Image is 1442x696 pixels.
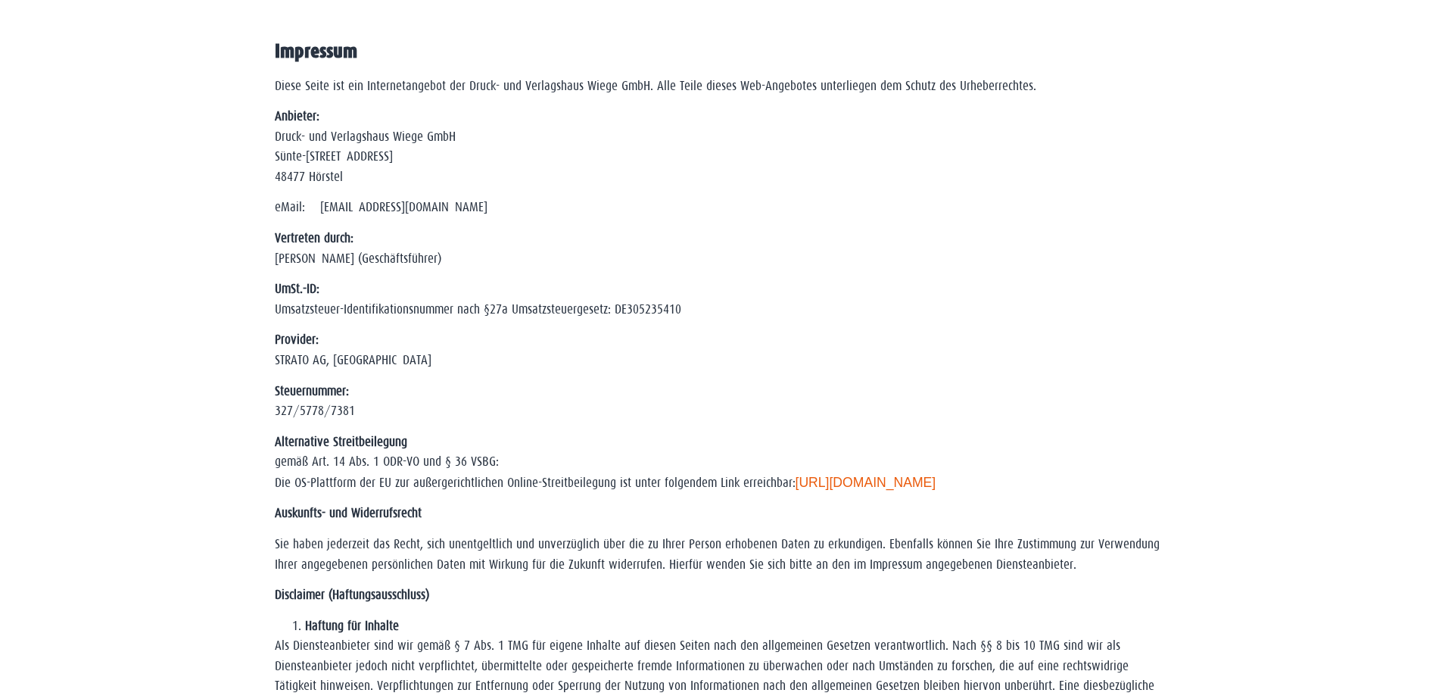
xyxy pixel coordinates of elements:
[275,330,1168,370] p: STRATO AG, [GEOGRAPHIC_DATA]
[275,107,1168,187] p: Druck- und Verlagshaus Wiege GmbH Sünte-[STREET_ADDRESS] 48477 Hörstel
[275,229,1168,269] p: [PERSON_NAME] (Geschäftsführer)
[305,619,399,633] strong: Haftung für Inhalte
[275,535,1168,575] p: Sie haben jederzeit das Recht, sich unentgeltlich und unverzüglich über die zu Ihrer Person erhob...
[275,42,1168,61] h2: Impressum
[275,382,1168,422] p: 327/5778/7381
[275,435,407,449] strong: Alternative Streitbeilegung
[275,109,319,123] strong: Anbieter:
[275,332,319,347] strong: Provider:
[275,282,319,296] strong: UmSt.-ID:
[275,432,1168,493] p: gemäß Art. 14 Abs. 1 ODR-VO und § 36 VSBG: Die OS-Plattform der EU zur außergerichtlichen Online-...
[275,231,353,245] strong: Vertreten durch:
[275,506,422,520] strong: Auskunfts- und Widerrufsrecht
[275,198,1168,217] p: eMail: [EMAIL_ADDRESS][DOMAIN_NAME]
[275,384,349,398] strong: Steuernummer:
[796,475,936,490] a: [URL][DOMAIN_NAME]
[275,76,1168,96] p: Diese Seite ist ein Internetangebot der Druck- und Verlagshaus Wiege GmbH. Alle Teile dieses Web-...
[275,588,429,602] strong: Disclaimer (Haftungsausschluss)
[275,279,1168,320] p: Umsatzsteuer-Identifikationsnummer nach §27a Umsatzsteuergesetz: DE305235410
